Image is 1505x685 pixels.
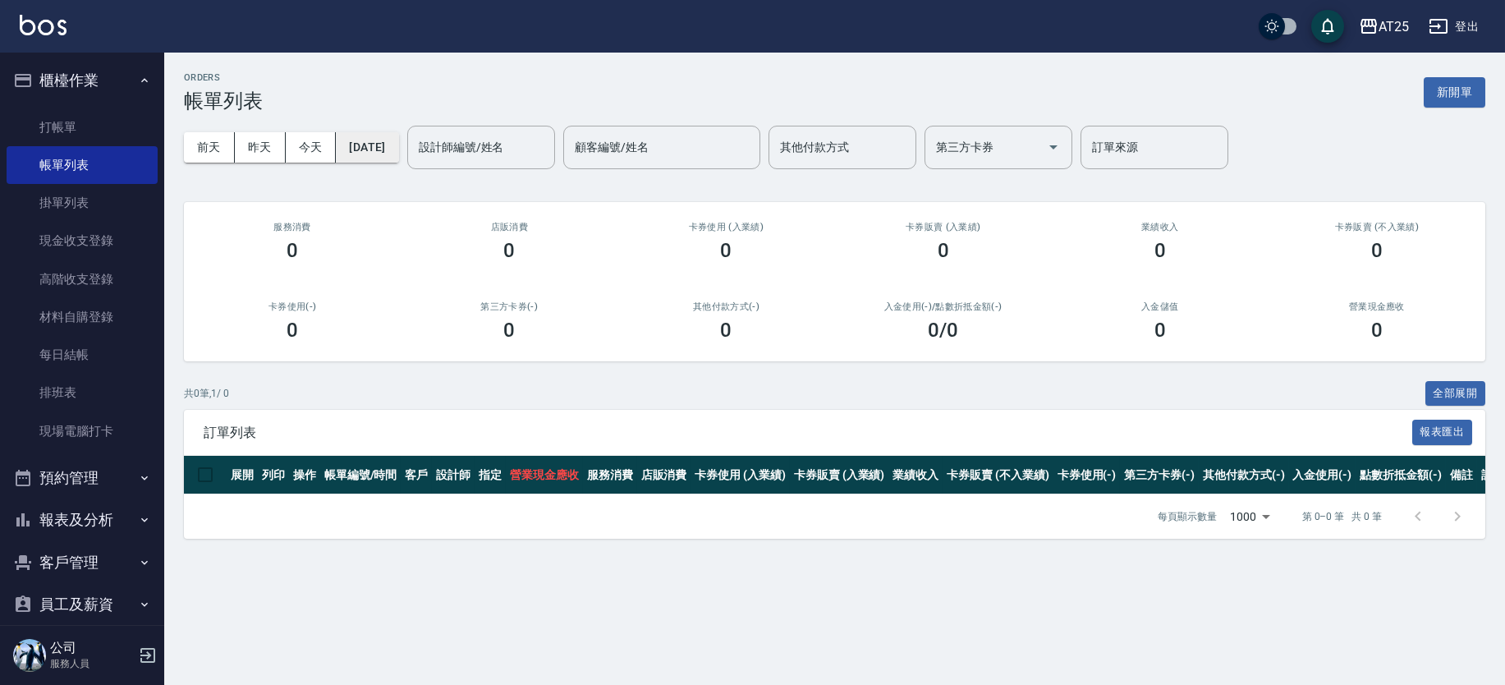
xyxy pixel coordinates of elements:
img: Logo [20,15,67,35]
h2: 業績收入 [1071,222,1249,232]
h5: 公司 [50,640,134,656]
h3: 0 [720,319,732,342]
h3: 0 [1371,239,1383,262]
h2: 入金使用(-) /點數折抵金額(-) [854,301,1031,312]
button: 全部展開 [1425,381,1486,407]
th: 備註 [1446,456,1477,494]
button: 昨天 [235,132,286,163]
a: 高階收支登錄 [7,260,158,298]
th: 帳單編號/時間 [320,456,401,494]
div: AT25 [1379,16,1409,37]
h3: 0 [503,239,515,262]
th: 卡券使用 (入業績) [691,456,790,494]
h3: 0 [503,319,515,342]
button: 報表及分析 [7,499,158,541]
p: 每頁顯示數量 [1158,509,1217,524]
a: 報表匯出 [1412,424,1473,439]
h3: 0 [287,239,298,262]
div: 1000 [1223,494,1276,539]
a: 材料自購登錄 [7,298,158,336]
img: Person [13,639,46,672]
a: 打帳單 [7,108,158,146]
h2: 其他付款方式(-) [637,301,814,312]
h3: 0 [938,239,949,262]
button: 客戶管理 [7,541,158,584]
span: 訂單列表 [204,425,1412,441]
p: 第 0–0 筆 共 0 筆 [1302,509,1382,524]
h2: 店販消費 [420,222,598,232]
th: 指定 [475,456,506,494]
button: [DATE] [336,132,398,163]
th: 卡券販賣 (不入業績) [943,456,1053,494]
th: 展開 [227,456,258,494]
th: 卡券販賣 (入業績) [790,456,889,494]
th: 卡券使用(-) [1053,456,1121,494]
a: 每日結帳 [7,336,158,374]
button: 員工及薪資 [7,583,158,626]
button: 前天 [184,132,235,163]
a: 現場電腦打卡 [7,412,158,450]
a: 掛單列表 [7,184,158,222]
th: 業績收入 [888,456,943,494]
h2: 卡券販賣 (入業績) [854,222,1031,232]
button: 預約管理 [7,457,158,499]
h3: 0 [1154,239,1166,262]
h2: 卡券使用(-) [204,301,381,312]
h2: 營業現金應收 [1288,301,1466,312]
h3: 帳單列表 [184,90,263,113]
button: 報表匯出 [1412,420,1473,445]
h2: 第三方卡券(-) [420,301,598,312]
h3: 0 [287,319,298,342]
h2: 入金儲值 [1071,301,1249,312]
th: 設計師 [432,456,475,494]
button: AT25 [1352,10,1416,44]
th: 操作 [289,456,320,494]
h2: 卡券販賣 (不入業績) [1288,222,1466,232]
button: Open [1040,134,1067,160]
p: 共 0 筆, 1 / 0 [184,386,229,401]
button: 新開單 [1424,77,1485,108]
th: 列印 [258,456,289,494]
button: save [1311,10,1344,43]
h3: 服務消費 [204,222,381,232]
h3: 0 /0 [928,319,958,342]
button: 櫃檯作業 [7,59,158,102]
a: 帳單列表 [7,146,158,184]
h2: ORDERS [184,72,263,83]
th: 營業現金應收 [506,456,583,494]
th: 店販消費 [637,456,691,494]
h3: 0 [1154,319,1166,342]
th: 第三方卡券(-) [1120,456,1199,494]
th: 客戶 [401,456,432,494]
button: 登出 [1422,11,1485,42]
th: 其他付款方式(-) [1199,456,1289,494]
a: 現金收支登錄 [7,222,158,260]
h2: 卡券使用 (入業績) [637,222,814,232]
button: 今天 [286,132,337,163]
th: 入金使用(-) [1289,456,1356,494]
a: 新開單 [1424,84,1485,99]
h3: 0 [720,239,732,262]
th: 點數折抵金額(-) [1356,456,1446,494]
p: 服務人員 [50,656,134,671]
h3: 0 [1371,319,1383,342]
th: 服務消費 [583,456,637,494]
a: 排班表 [7,374,158,411]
